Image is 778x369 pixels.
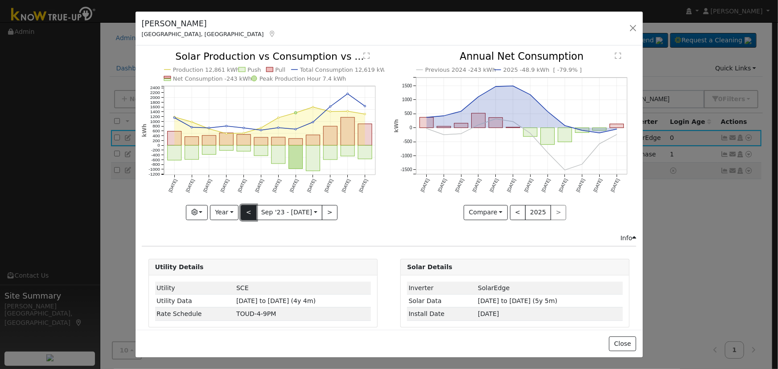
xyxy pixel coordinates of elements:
text: Pull [275,66,285,73]
circle: onclick="" [260,130,262,131]
td: Utility Data [155,295,235,307]
circle: onclick="" [477,123,480,127]
strong: Solar Details [407,263,452,271]
text: Annual Net Consumption [460,51,584,62]
text: Production 12,861 kWh [173,66,240,73]
text: 0 [157,143,160,148]
text: [DATE] [306,178,317,193]
circle: onclick="" [347,111,349,112]
circle: onclick="" [226,125,227,127]
text: Previous 2024 -243 kWh [425,67,496,74]
text: 600 [152,129,160,134]
span: [GEOGRAPHIC_DATA], [GEOGRAPHIC_DATA] [142,31,264,37]
text: [DATE] [610,178,621,193]
span: [DATE] [478,310,499,317]
circle: onclick="" [208,127,210,129]
rect: onclick="" [420,118,433,128]
rect: onclick="" [202,146,216,155]
span: 69 [236,310,276,317]
circle: onclick="" [580,163,584,166]
rect: onclick="" [323,146,337,160]
rect: onclick="" [523,128,537,137]
td: Utility [155,282,235,295]
text: [DATE] [576,178,586,193]
circle: onclick="" [208,128,210,130]
circle: onclick="" [598,142,601,146]
circle: onclick="" [425,127,428,131]
text: [DATE] [272,178,282,193]
td: Rate Schedule [155,307,235,320]
span: ID: EFEN3PMWX, authorized: 05/20/22 [236,284,249,291]
circle: onclick="" [598,131,601,135]
text: kWh [141,124,148,137]
text: -400 [151,152,160,157]
td: Inverter [407,282,476,295]
circle: onclick="" [294,112,297,115]
text: -1500 [401,168,412,172]
rect: onclick="" [289,146,303,169]
text: -500 [403,139,412,144]
circle: onclick="" [580,129,584,132]
text: 2025 -48.9 kWh [ -79.9% ] [503,67,582,74]
rect: onclick="" [576,128,589,133]
rect: onclick="" [237,135,251,146]
button: Close [609,336,636,352]
rect: onclick="" [219,133,233,146]
text: [DATE] [237,178,247,193]
circle: onclick="" [563,168,567,172]
text: [DATE] [289,178,299,193]
text: [DATE] [420,178,431,193]
button: Compare [464,205,508,220]
text: [DATE] [202,178,212,193]
circle: onclick="" [529,131,532,135]
circle: onclick="" [243,132,244,134]
rect: onclick="" [289,139,303,145]
circle: onclick="" [460,110,463,113]
text: 1200 [150,114,160,119]
text: 400 [152,133,160,138]
text: Push [247,66,261,73]
button: 2025 [525,205,552,220]
text: 200 [152,138,160,143]
circle: onclick="" [277,117,279,119]
button: Sep '23 - [DATE] [256,205,322,220]
circle: onclick="" [173,116,175,118]
h5: [PERSON_NAME] [142,18,276,29]
rect: onclick="" [185,137,198,146]
span: [DATE] to [DATE] (5y 5m) [478,297,557,304]
rect: onclick="" [472,114,486,128]
text: 1600 [150,105,160,110]
circle: onclick="" [529,93,532,97]
text: 800 [152,124,160,129]
rect: onclick="" [437,127,451,128]
rect: onclick="" [358,124,372,145]
text: [DATE] [593,178,604,193]
text: [DATE] [523,178,534,193]
circle: onclick="" [329,111,331,113]
circle: onclick="" [615,133,619,136]
circle: onclick="" [226,133,227,135]
rect: onclick="" [593,128,607,131]
circle: onclick="" [364,113,366,115]
text: Solar Production vs Consumption vs ... [175,51,364,62]
circle: onclick="" [615,127,619,131]
circle: onclick="" [425,116,428,119]
rect: onclick="" [167,131,181,146]
text: 1000 [402,98,412,102]
div: Info [621,234,637,243]
text: [DATE] [254,178,264,193]
text: [DATE] [454,178,465,193]
rect: onclick="" [610,124,624,128]
text: [DATE] [324,178,334,193]
text: 2400 [150,86,160,90]
button: < [241,205,256,220]
circle: onclick="" [442,114,446,118]
rect: onclick="" [306,135,320,145]
text: -200 [151,148,160,153]
text: 1400 [150,110,160,115]
text: 1000 [150,119,160,124]
circle: onclick="" [442,133,446,137]
text: -1000 [401,153,412,158]
text: 500 [405,111,412,116]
